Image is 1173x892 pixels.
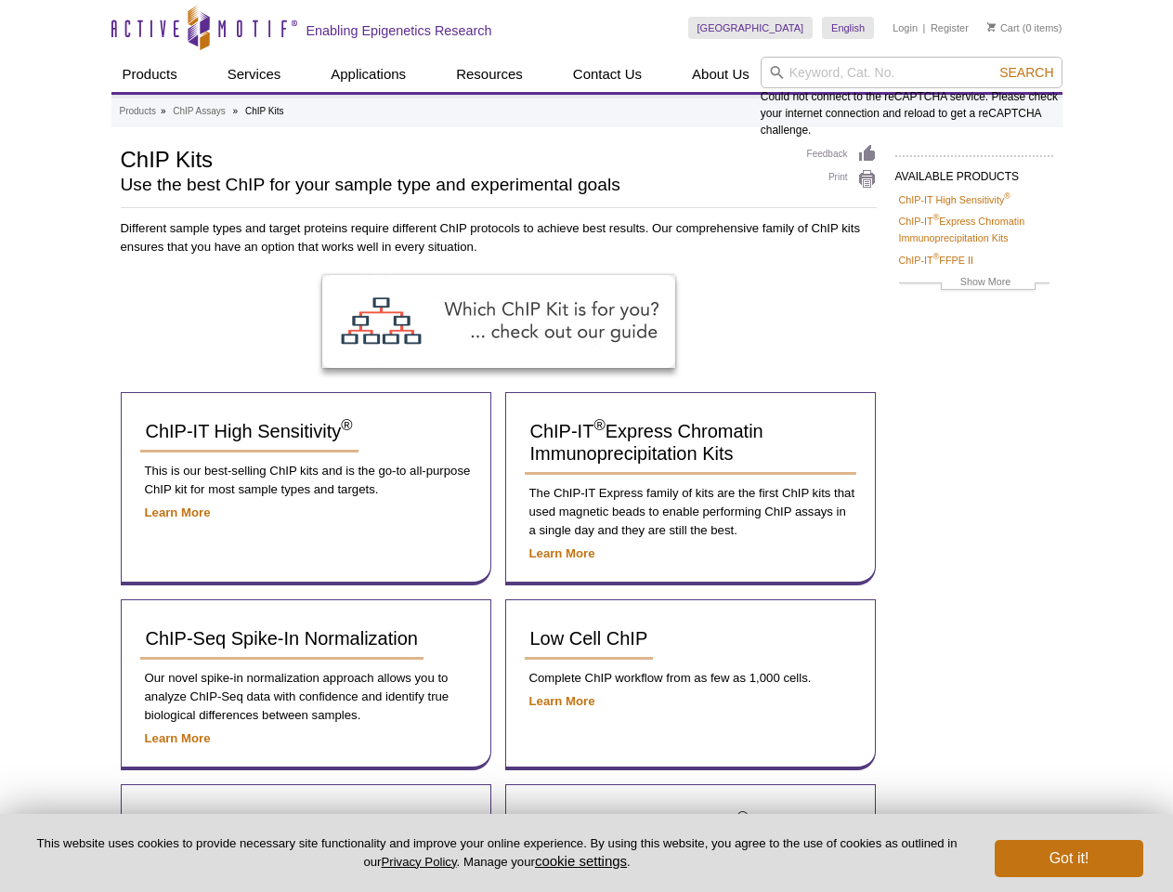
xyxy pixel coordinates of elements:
[994,64,1059,81] button: Search
[140,412,358,453] a: ChIP-IT High Sensitivity®
[535,853,627,869] button: cookie settings
[245,106,284,116] li: ChIP Kits
[987,22,996,32] img: Your Cart
[807,144,877,164] a: Feedback
[140,619,424,660] a: ChIP-Seq Spike-In Normalization
[681,57,761,92] a: About Us
[233,106,239,116] li: »
[121,219,877,256] p: Different sample types and target proteins require different ChIP protocols to achieve best resul...
[899,191,1010,208] a: ChIP-IT High Sensitivity®
[895,155,1053,189] h2: AVAILABLE PRODUCTS
[111,57,189,92] a: Products
[173,103,226,120] a: ChIP Assays
[161,106,166,116] li: »
[30,835,964,871] p: This website uses cookies to provide necessary site functionality and improve your online experie...
[525,619,654,660] a: Low Cell ChIP
[529,546,595,560] a: Learn More
[322,275,675,368] img: ChIP Kit Selection Guide
[899,273,1049,295] a: Show More
[530,421,763,464] span: ChIP-IT Express Chromatin Immunoprecipitation Kits
[145,731,211,745] a: Learn More
[120,103,156,120] a: Products
[987,21,1020,34] a: Cart
[525,804,776,845] a: High Throughput ChIP-IT®Kit
[341,417,352,435] sup: ®
[121,144,789,172] h1: ChIP Kits
[216,57,293,92] a: Services
[525,484,856,540] p: The ChIP-IT Express family of kits are the first ChIP kits that used magnetic beads to enable per...
[807,169,877,190] a: Print
[688,17,814,39] a: [GEOGRAPHIC_DATA]
[822,17,874,39] a: English
[899,213,1049,246] a: ChIP-IT®Express Chromatin Immunoprecipitation Kits
[381,855,456,869] a: Privacy Policy
[146,421,353,441] span: ChIP-IT High Sensitivity
[140,462,472,499] p: This is our best-selling ChIP kits and is the go-to all-purpose ChIP kit for most sample types an...
[899,252,973,269] a: ChIP-IT®FFPE II
[145,505,211,519] a: Learn More
[140,669,472,725] p: Our novel spike-in normalization approach allows you to analyze ChIP-Seq data with confidence and...
[737,809,749,827] sup: ®
[1004,191,1010,201] sup: ®
[987,17,1062,39] li: (0 items)
[761,57,1062,138] div: Could not connect to the reCAPTCHA service. Please check your internet connection and reload to g...
[525,412,856,475] a: ChIP-IT®Express Chromatin Immunoprecipitation Kits
[445,57,534,92] a: Resources
[931,21,969,34] a: Register
[761,57,1062,88] input: Keyword, Cat. No.
[529,694,595,708] a: Learn More
[999,65,1053,80] span: Search
[893,21,918,34] a: Login
[121,177,789,193] h2: Use the best ChIP for your sample type and experimental goals
[562,57,653,92] a: Contact Us
[146,628,418,649] span: ChIP-Seq Spike-In Normalization
[923,17,926,39] li: |
[593,417,605,435] sup: ®
[306,22,492,39] h2: Enabling Epigenetics Research
[525,669,856,688] p: Complete ChIP workflow from as few as 1,000 cells.
[319,57,417,92] a: Applications
[933,252,940,261] sup: ®
[140,804,443,845] a: Low Cell ChIP Optimization Module
[995,840,1143,877] button: Got it!
[530,628,648,649] span: Low Cell ChIP
[933,214,940,223] sup: ®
